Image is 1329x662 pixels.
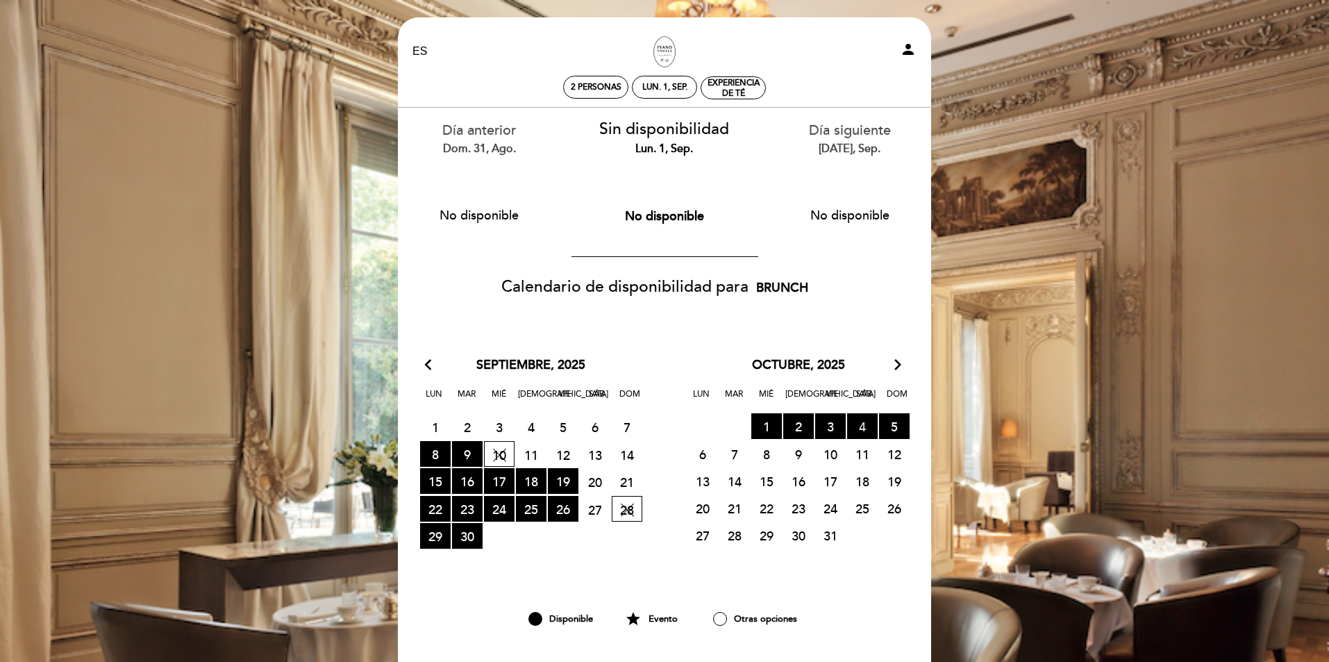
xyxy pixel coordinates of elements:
span: 23 [452,496,483,522]
span: 28 [612,496,642,522]
span: 3 [815,413,846,439]
span: 11 [516,442,546,467]
span: Mié [753,387,780,413]
span: 27 [580,497,610,522]
div: lun. 1, sep. [583,141,747,157]
span: 11 [847,441,878,467]
span: Sáb [583,387,611,413]
span: Lun [687,387,715,413]
button: No disponible [784,198,916,233]
span: octubre, 2025 [752,356,845,374]
span: 24 [815,495,846,521]
span: 16 [452,468,483,494]
span: 23 [783,495,814,521]
span: Dom [883,387,911,413]
div: Día siguiente [767,121,932,156]
div: lun. 1, sep. [642,82,687,92]
span: 21 [719,495,750,521]
span: 13 [687,468,718,494]
span: 28 [719,522,750,548]
span: Mar [720,387,748,413]
span: Dom [616,387,644,413]
span: Mié [485,387,513,413]
span: 2 personas [571,82,621,92]
span: 19 [548,468,578,494]
span: No disponible [625,208,704,224]
span: Mar [453,387,480,413]
span: 17 [815,468,846,494]
span: Sáb [851,387,878,413]
span: 7 [719,441,750,467]
span: Calendario de disponibilidad para [501,277,749,297]
span: 10 [815,441,846,467]
span: 30 [783,522,814,548]
span: 1 [751,413,782,439]
span: 2 [452,414,483,440]
span: 26 [548,496,578,522]
button: person [900,41,917,63]
i: person [900,41,917,58]
span: 7 [612,414,642,440]
span: Sin disponibilidad [599,119,729,139]
span: 16 [783,468,814,494]
span: 8 [420,441,451,467]
div: [DATE], sep. [767,141,932,157]
span: [DEMOGRAPHIC_DATA] [785,387,813,413]
div: dom. 31, ago. [397,141,562,157]
span: 25 [516,496,546,522]
span: 12 [879,441,910,467]
span: Vie [818,387,846,413]
span: 27 [687,522,718,548]
span: 12 [548,442,578,467]
span: 10 [484,441,515,467]
span: 14 [612,442,642,467]
button: No disponible [413,198,545,233]
span: 8 [751,441,782,467]
i: arrow_forward_ios [892,356,904,374]
div: Otras opciones [690,607,820,631]
span: 19 [879,468,910,494]
span: 21 [612,469,642,495]
span: 18 [516,468,546,494]
i: star [625,607,642,631]
span: 15 [420,468,451,494]
span: 6 [580,414,610,440]
span: Vie [551,387,578,413]
button: No disponible [599,199,730,233]
a: Los Salones del Piano [PERSON_NAME] [578,33,751,71]
span: 4 [516,414,546,440]
span: Lun [420,387,448,413]
span: 2 [783,413,814,439]
span: 15 [751,468,782,494]
span: 4 [847,413,878,439]
span: 5 [548,414,578,440]
i: arrow_back_ios [425,356,437,374]
span: 29 [420,523,451,549]
span: 26 [879,495,910,521]
span: 20 [580,469,610,495]
div: Disponible [508,607,612,631]
span: 31 [815,522,846,548]
span: 5 [879,413,910,439]
span: 22 [751,495,782,521]
span: [DEMOGRAPHIC_DATA] [518,387,546,413]
span: 17 [484,468,515,494]
span: 3 [484,414,515,440]
span: 1 [420,414,451,440]
span: 20 [687,495,718,521]
span: 24 [484,496,515,522]
span: 6 [687,441,718,467]
span: 29 [751,522,782,548]
div: Experiencia de Té [701,78,765,99]
span: 9 [452,441,483,467]
span: 14 [719,468,750,494]
span: 18 [847,468,878,494]
span: 25 [847,495,878,521]
span: 13 [580,442,610,467]
span: 22 [420,496,451,522]
div: Evento [612,607,690,631]
span: 30 [452,523,483,549]
span: 9 [783,441,814,467]
div: Día anterior [397,121,562,156]
span: septiembre, 2025 [476,356,585,374]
